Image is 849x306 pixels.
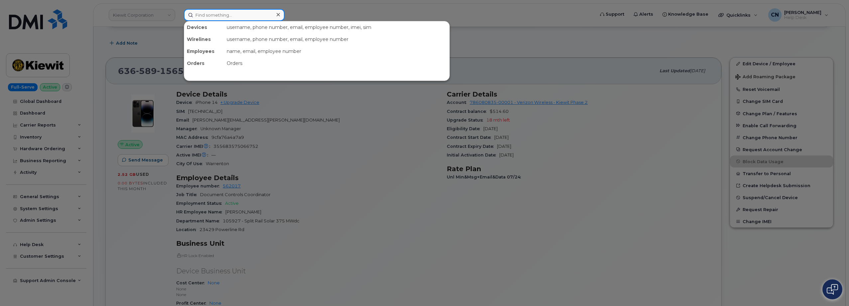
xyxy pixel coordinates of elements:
div: Employees [184,45,224,57]
img: Open chat [827,284,838,295]
div: Orders [184,57,224,69]
div: name, email, employee number [224,45,449,57]
div: Orders [224,57,449,69]
div: username, phone number, email, employee number, imei, sim [224,21,449,33]
div: username, phone number, email, employee number [224,33,449,45]
input: Find something... [184,9,285,21]
div: Devices [184,21,224,33]
div: Wirelines [184,33,224,45]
